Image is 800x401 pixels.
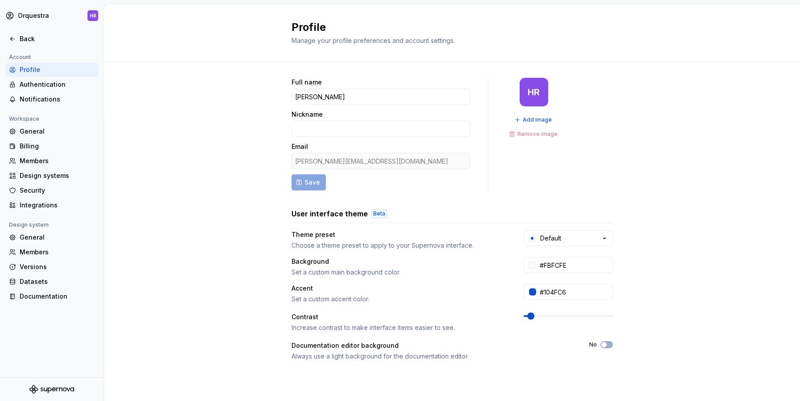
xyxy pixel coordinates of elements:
div: Versions [20,262,95,271]
div: Back [20,34,95,43]
div: Security [20,186,95,195]
a: Versions [5,260,98,274]
h2: Profile [292,20,602,34]
a: Billing [5,139,98,153]
div: Accent [292,284,508,293]
div: Default [540,234,561,243]
button: Default [524,230,613,246]
a: Integrations [5,198,98,212]
label: Full name [292,78,322,87]
a: Back [5,32,98,46]
button: OrquestraHR [2,6,102,25]
div: General [20,233,95,242]
label: Email [292,142,308,151]
div: Datasets [20,277,95,286]
div: Workspace [5,114,43,124]
div: Design system [5,219,52,230]
div: Profile [20,65,95,74]
div: HR [528,89,540,96]
div: Billing [20,142,95,151]
a: Design systems [5,169,98,183]
span: Manage your profile preferences and account settings. [292,37,455,44]
div: Set a custom main background color. [292,268,508,277]
a: Notifications [5,92,98,106]
a: Security [5,183,98,198]
div: Documentation editor background [292,341,573,350]
a: General [5,124,98,139]
a: General [5,230,98,245]
div: Members [20,248,95,257]
div: Orquestra [18,11,49,20]
label: No [589,341,597,348]
a: Profile [5,63,98,77]
div: Contrast [292,312,508,321]
button: Add image [512,114,556,126]
label: Nickname [292,110,323,119]
div: Design systems [20,171,95,180]
svg: Supernova Logo [29,385,74,394]
h3: User interface theme [292,208,368,219]
div: Choose a theme preset to apply to your Supernova interface. [292,241,508,250]
a: Authentication [5,77,98,92]
div: Background [292,257,508,266]
a: Datasets [5,274,98,289]
div: HR [90,12,96,19]
input: #104FC6 [536,284,613,300]
div: Documentation [20,292,95,301]
span: Add image [523,116,552,123]
div: General [20,127,95,136]
a: Members [5,154,98,168]
div: Theme preset [292,230,508,239]
a: Documentation [5,289,98,304]
input: #FFFFFF [536,257,613,273]
div: Increase contrast to make interface items easier to see. [292,323,508,332]
div: Integrations [20,201,95,210]
div: Members [20,156,95,165]
div: Authentication [20,80,95,89]
div: Account [5,52,34,63]
div: Notifications [20,95,95,104]
div: Always use a light background for the documentation editor. [292,352,573,361]
a: Members [5,245,98,259]
div: Set a custom accent color. [292,295,508,304]
div: Beta [371,209,387,218]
